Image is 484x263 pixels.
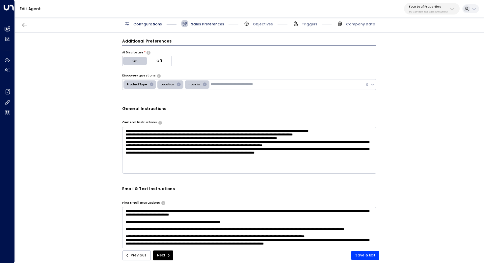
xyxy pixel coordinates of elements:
[409,11,448,13] p: 34e1cd17-0f68-49af-bd32-3c48ce8611d1
[175,81,182,88] div: Remove Location
[158,121,162,124] button: Provide any specific instructions you want the agent to follow when responding to leads. This app...
[153,250,173,260] button: Next
[148,81,155,88] div: Remove Product Type
[122,120,157,125] label: General Instructions
[161,201,165,204] button: Specify instructions for the agent's first email only, such as introductory content, special offe...
[157,74,161,77] button: Select the types of questions the agent should use to engage leads in initial emails. These help ...
[191,22,224,27] span: Sales Preferences
[122,106,377,113] h3: General Instructions
[122,73,156,78] label: Discovery questions
[125,81,148,88] div: Product Type
[302,22,317,27] span: Triggers
[201,81,208,88] div: Remove move in
[122,201,160,205] label: First Email Instructions
[122,250,151,260] button: Previous
[122,186,377,193] h3: Email & Text Instructions
[147,56,172,66] button: Off
[122,56,147,66] button: On
[122,56,172,66] div: Platform
[159,81,175,88] div: Location
[404,3,460,15] button: Four Leaf Properties34e1cd17-0f68-49af-bd32-3c48ce8611d1
[122,38,377,45] h3: Additional Preferences
[351,251,379,260] button: Save & Exit
[409,5,448,9] p: Four Leaf Properties
[253,22,273,27] span: Objectives
[133,22,162,27] span: Configurations
[147,51,150,54] button: Choose whether the agent should proactively disclose its AI nature in communications or only reve...
[20,6,41,12] a: Edit Agent
[346,22,375,27] span: Company Data
[186,81,201,88] div: move in
[122,50,144,55] label: AI Disclosure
